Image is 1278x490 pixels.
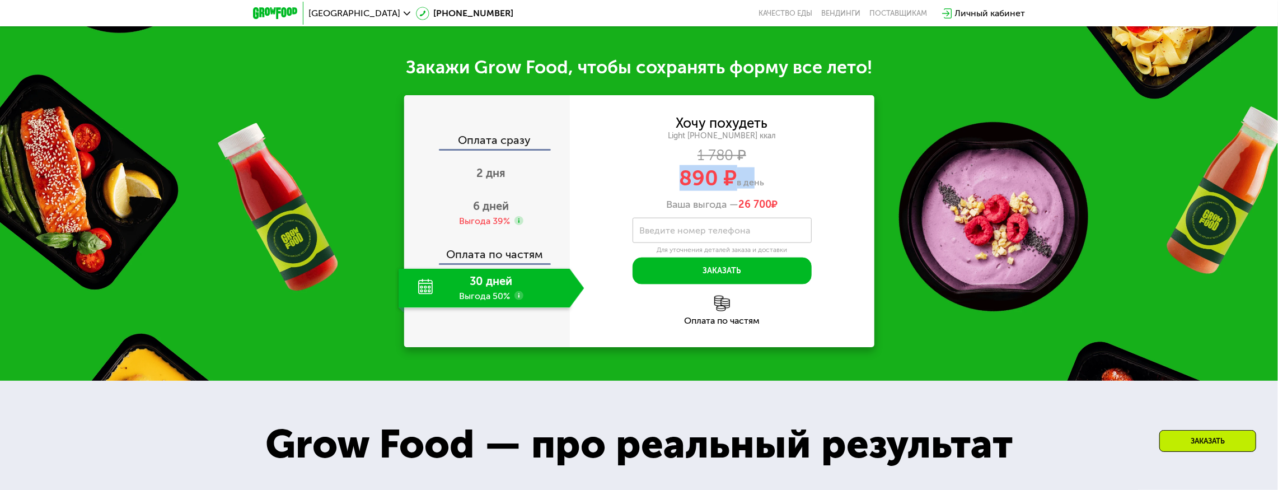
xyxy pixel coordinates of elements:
div: Grow Food — про реальный результат [236,414,1042,474]
label: Введите номер телефона [640,227,751,234]
div: Хочу похудеть [676,117,768,129]
span: ₽ [738,199,778,211]
div: Light [PHONE_NUMBER] ккал [570,131,874,141]
div: 1 780 ₽ [570,150,874,162]
a: Вендинги [822,9,861,18]
span: 890 ₽ [680,165,737,191]
div: Оплата по частям [405,237,570,263]
div: Выгода 39% [459,215,510,227]
span: [GEOGRAPHIC_DATA] [309,9,401,18]
span: 26 700 [738,198,771,211]
span: в день [737,177,765,188]
div: Для уточнения деталей заказа и доставки [633,246,812,255]
div: Оплата сразу [405,134,570,149]
div: Заказать [1159,430,1256,452]
a: Качество еды [759,9,813,18]
img: l6xcnZfty9opOoJh.png [714,296,730,311]
div: Оплата по частям [570,316,874,325]
a: [PHONE_NUMBER] [416,7,514,20]
button: Заказать [633,258,812,284]
div: поставщикам [870,9,928,18]
div: Ваша выгода — [570,199,874,211]
div: Личный кабинет [955,7,1026,20]
span: 6 дней [474,199,509,213]
span: 2 дня [477,166,506,180]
